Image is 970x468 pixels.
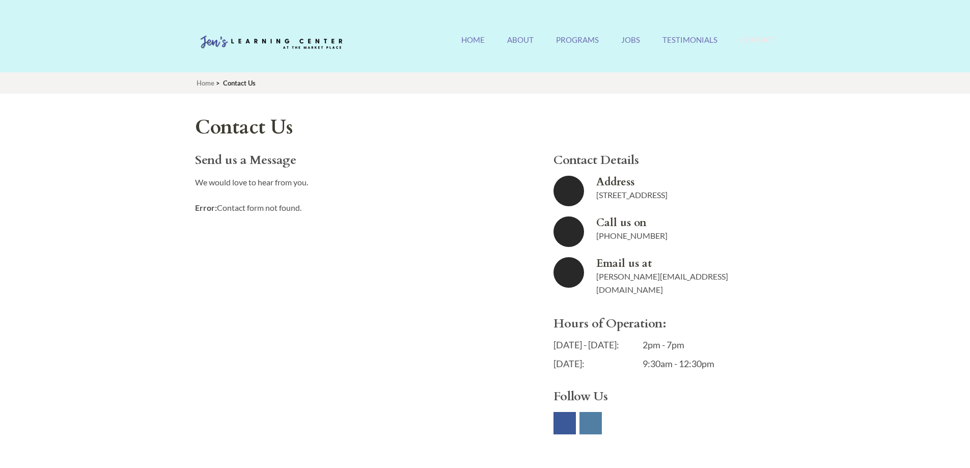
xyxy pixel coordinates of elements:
h3: Send us a Message [195,153,518,168]
img: Jen's Learning Center Logo Transparent [195,27,348,58]
a: Programs [556,35,599,57]
a: [PHONE_NUMBER] [596,231,668,240]
p: Contact form not found. [195,201,518,214]
span: [DATE] - [DATE]: [553,339,638,350]
a: About [507,35,534,57]
a: Contact [740,35,775,57]
a: Jobs [621,35,640,57]
a: Testimonials [662,35,717,57]
span: [DATE]: [553,358,638,369]
a: [PERSON_NAME][EMAIL_ADDRESS][DOMAIN_NAME] [596,271,728,294]
span: > [216,79,220,87]
h3: Follow Us [553,390,760,404]
span: 2pm - 7pm [643,339,727,350]
strong: Email us at [596,257,760,270]
a: Home [461,35,485,57]
h3: Hours of Operation: [553,317,760,331]
strong: Call us on [596,216,760,229]
p: We would love to hear from you. [195,176,518,189]
h3: Contact Details [553,153,760,168]
a: Home [197,79,214,87]
strong: Address [596,176,760,188]
h1: Contact Us [195,117,760,138]
span: [STREET_ADDRESS] [596,190,668,200]
span: 9:30am - 12:30pm [643,358,727,369]
strong: Error: [195,203,217,212]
